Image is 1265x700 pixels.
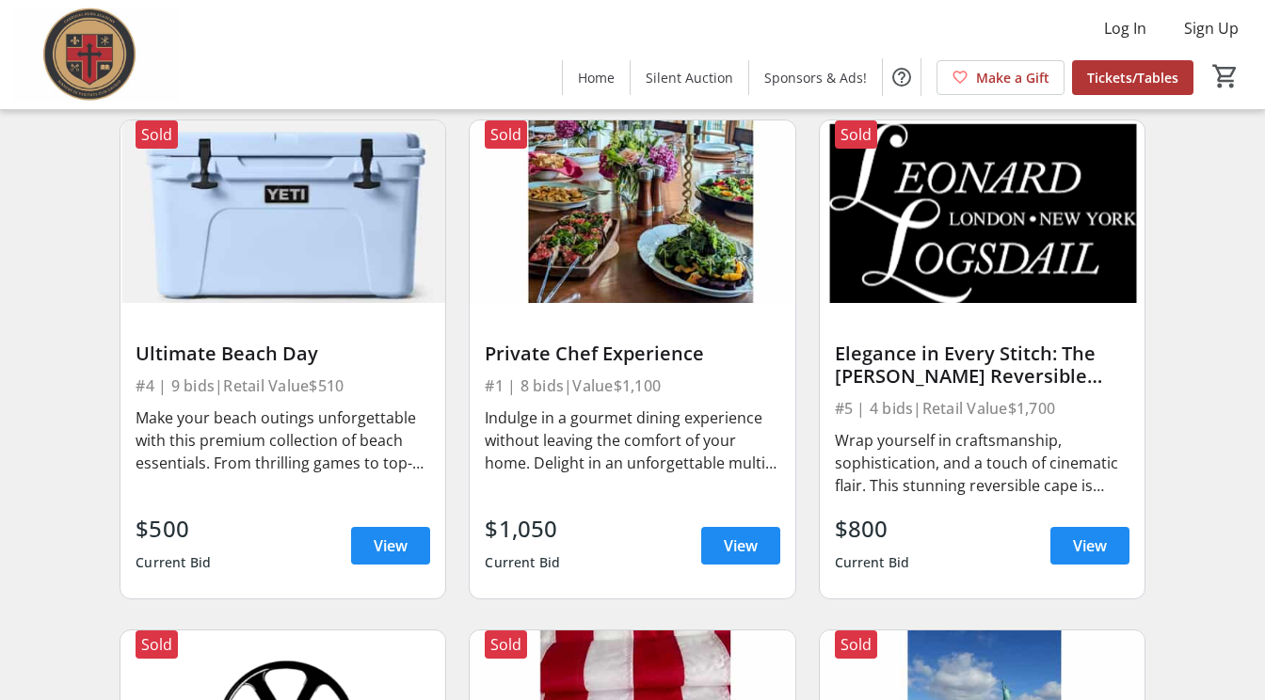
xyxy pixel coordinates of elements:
[646,68,733,87] span: Silent Auction
[351,527,430,565] a: View
[835,546,910,580] div: Current Bid
[1169,13,1254,43] button: Sign Up
[724,534,758,557] span: View
[1089,13,1161,43] button: Log In
[136,512,211,546] div: $500
[485,512,560,546] div: $1,050
[578,68,615,87] span: Home
[11,8,179,102] img: Cardinal Kung Academy's Logo
[1072,60,1193,95] a: Tickets/Tables
[835,630,877,659] div: Sold
[136,342,430,365] div: Ultimate Beach Day
[764,68,867,87] span: Sponsors & Ads!
[835,342,1129,388] div: Elegance in Every Stitch: The [PERSON_NAME] Reversible Cape
[136,546,211,580] div: Current Bid
[485,546,560,580] div: Current Bid
[136,630,178,659] div: Sold
[485,120,527,149] div: Sold
[1184,17,1239,40] span: Sign Up
[835,429,1129,497] div: Wrap yourself in craftsmanship, sophistication, and a touch of cinematic flair. This stunning rev...
[136,373,430,399] div: #4 | 9 bids | Retail Value $510
[835,395,1129,422] div: #5 | 4 bids | Retail Value $1,700
[701,527,780,565] a: View
[563,60,630,95] a: Home
[631,60,748,95] a: Silent Auction
[136,120,178,149] div: Sold
[136,406,430,474] div: Make your beach outings unforgettable with this premium collection of beach essentials. From thri...
[883,58,921,96] button: Help
[820,120,1145,303] img: Elegance in Every Stitch: The Leonard Logsdail Reversible Cape
[976,68,1049,87] span: Make a Gift
[120,120,445,303] img: Ultimate Beach Day
[1209,59,1242,93] button: Cart
[485,342,779,365] div: Private Chef Experience
[835,512,910,546] div: $800
[485,373,779,399] div: #1 | 8 bids | Value $1,100
[374,534,408,557] span: View
[937,60,1065,95] a: Make a Gift
[470,120,794,303] img: Private Chef Experience
[749,60,882,95] a: Sponsors & Ads!
[835,120,877,149] div: Sold
[1087,68,1178,87] span: Tickets/Tables
[1073,534,1107,557] span: View
[485,406,779,474] div: Indulge in a gourmet dining experience without leaving the comfort of your home. Delight in an un...
[1104,17,1146,40] span: Log In
[485,630,527,659] div: Sold
[1050,527,1129,565] a: View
